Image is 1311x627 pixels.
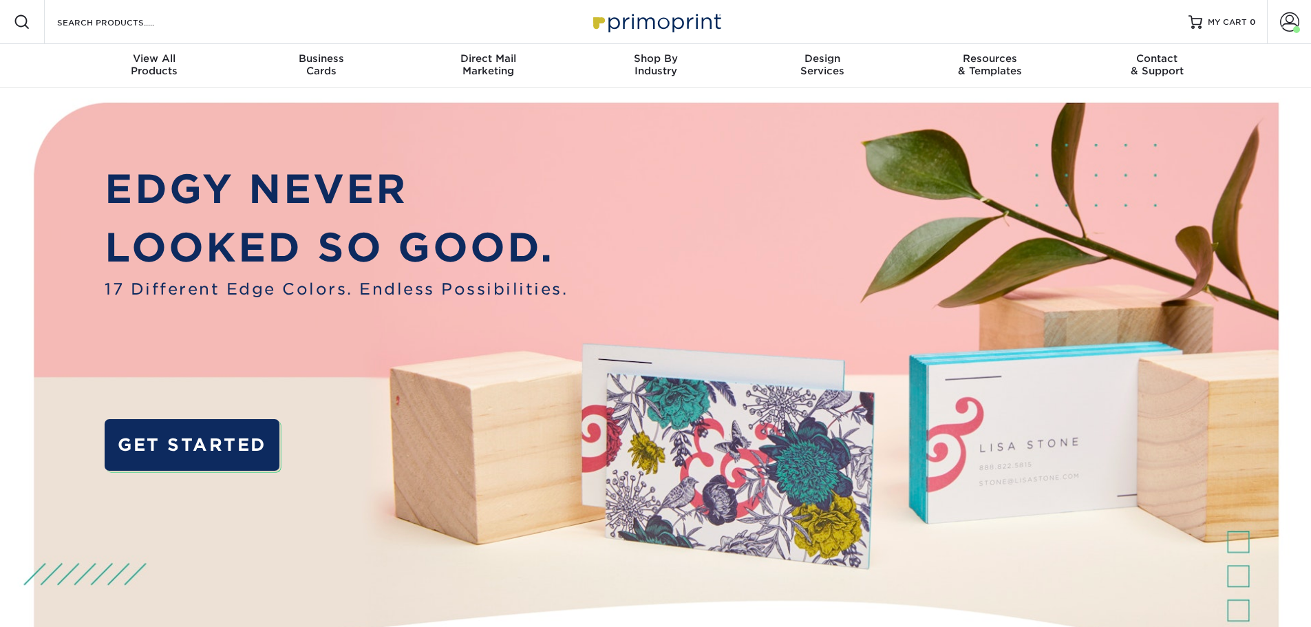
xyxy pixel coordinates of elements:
span: View All [71,52,238,65]
div: Industry [572,52,739,77]
span: Design [739,52,906,65]
a: GET STARTED [105,419,279,471]
span: Direct Mail [405,52,572,65]
a: BusinessCards [237,44,405,88]
div: Products [71,52,238,77]
div: Services [739,52,906,77]
div: & Templates [906,52,1074,77]
span: MY CART [1208,17,1247,28]
p: LOOKED SO GOOD. [105,218,568,277]
div: Marketing [405,52,572,77]
a: View AllProducts [71,44,238,88]
img: Primoprint [587,7,725,36]
a: Resources& Templates [906,44,1074,88]
span: Business [237,52,405,65]
span: 0 [1250,17,1256,27]
input: SEARCH PRODUCTS..... [56,14,190,30]
a: DesignServices [739,44,906,88]
a: Contact& Support [1074,44,1241,88]
p: EDGY NEVER [105,160,568,219]
span: Shop By [572,52,739,65]
span: Contact [1074,52,1241,65]
a: Direct MailMarketing [405,44,572,88]
span: Resources [906,52,1074,65]
a: Shop ByIndustry [572,44,739,88]
div: Cards [237,52,405,77]
div: & Support [1074,52,1241,77]
span: 17 Different Edge Colors. Endless Possibilities. [105,277,568,301]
